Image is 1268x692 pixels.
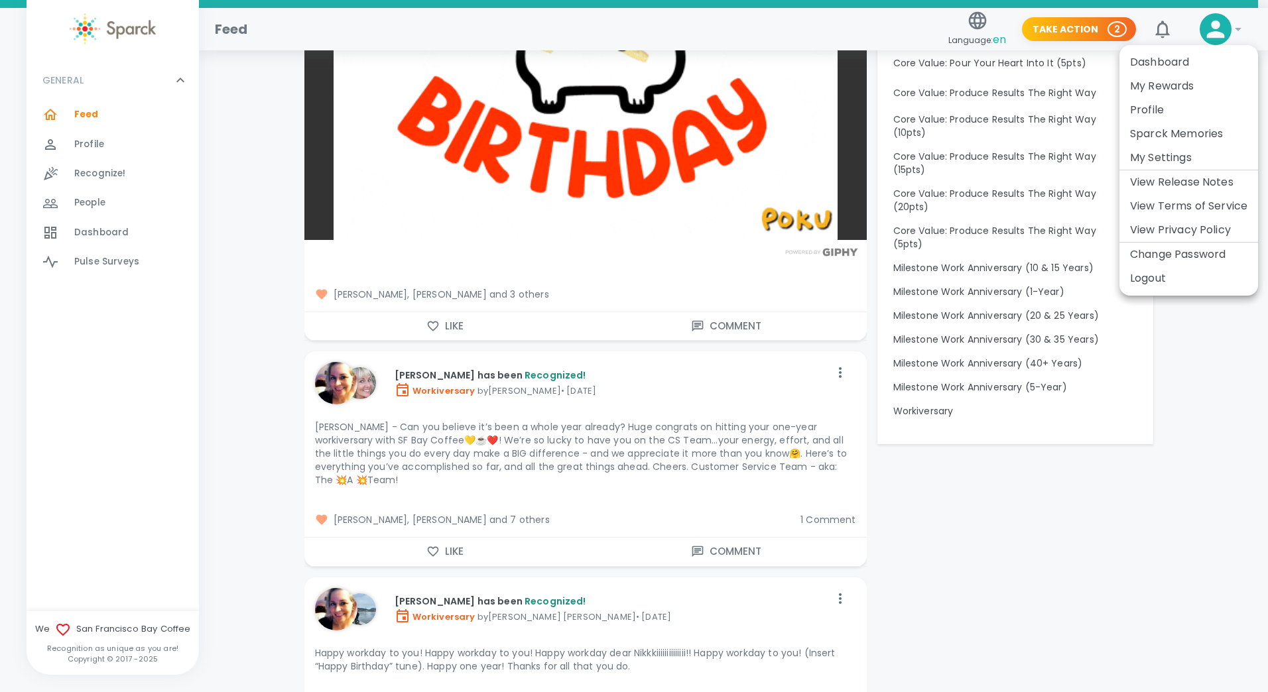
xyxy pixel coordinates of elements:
li: Dashboard [1119,50,1258,74]
a: View Privacy Policy [1130,222,1231,238]
li: Profile [1119,98,1258,122]
li: My Rewards [1119,74,1258,98]
li: Change Password [1119,243,1258,266]
li: My Settings [1119,146,1258,170]
a: View Terms of Service [1130,198,1247,214]
li: Sparck Memories [1119,122,1258,146]
a: View Release Notes [1130,174,1234,190]
li: Logout [1119,266,1258,290]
